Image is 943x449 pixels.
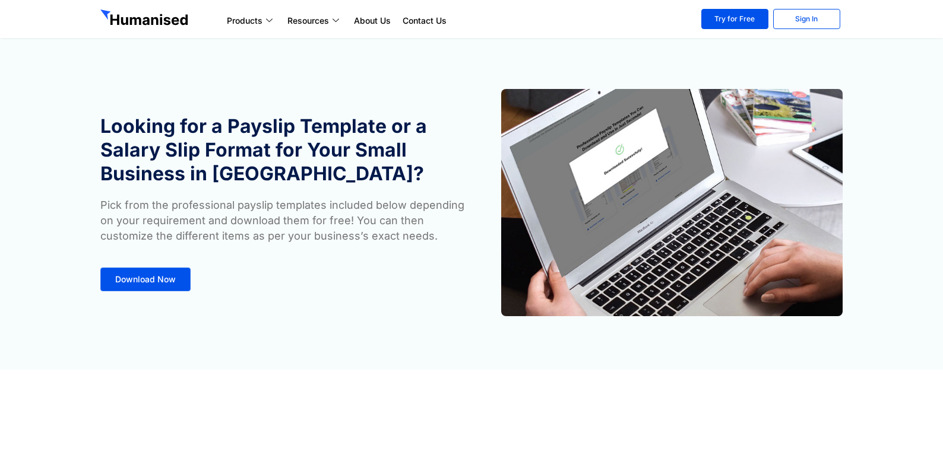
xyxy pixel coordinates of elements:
[701,9,768,29] a: Try for Free
[773,9,840,29] a: Sign In
[100,198,466,244] p: Pick from the professional payslip templates included below depending on your requirement and dow...
[348,14,397,28] a: About Us
[100,268,191,291] a: Download Now
[397,14,452,28] a: Contact Us
[100,9,191,28] img: GetHumanised Logo
[115,275,176,284] span: Download Now
[221,14,281,28] a: Products
[281,14,348,28] a: Resources
[100,114,466,186] h1: Looking for a Payslip Template or a Salary Slip Format for Your Small Business in [GEOGRAPHIC_DATA]?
